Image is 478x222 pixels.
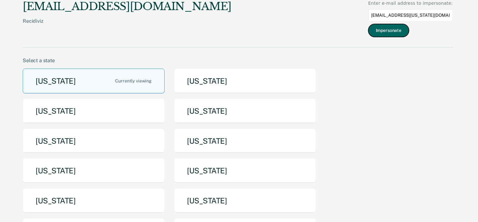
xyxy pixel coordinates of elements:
[23,69,165,93] button: [US_STATE]
[23,99,165,123] button: [US_STATE]
[23,188,165,213] button: [US_STATE]
[174,99,316,123] button: [US_STATE]
[174,188,316,213] button: [US_STATE]
[368,24,409,37] button: Impersonate
[23,18,231,34] div: Recidiviz
[23,129,165,153] button: [US_STATE]
[23,158,165,183] button: [US_STATE]
[174,129,316,153] button: [US_STATE]
[368,9,453,21] input: Enter an email to impersonate...
[174,69,316,93] button: [US_STATE]
[23,57,453,63] div: Select a state
[174,158,316,183] button: [US_STATE]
